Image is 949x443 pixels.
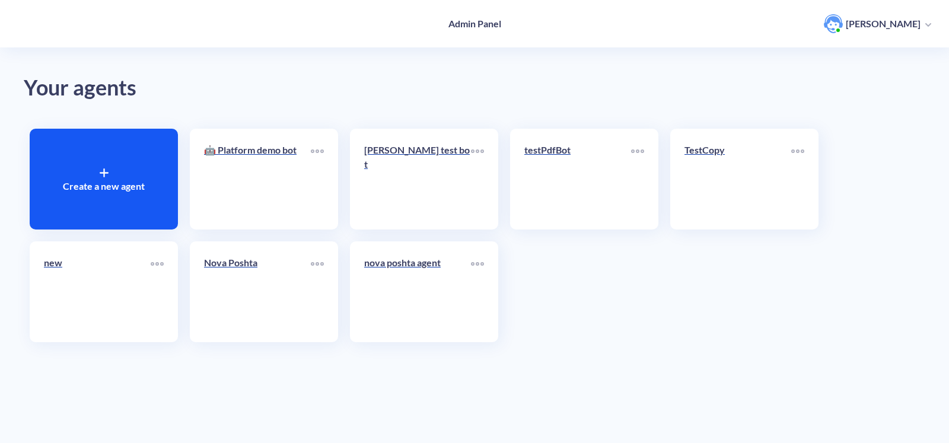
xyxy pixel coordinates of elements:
a: Nova Poshta [204,256,311,328]
p: Create a new agent [63,179,145,193]
a: 🤖 Platform demo bot [204,143,311,215]
p: 🤖 Platform demo bot [204,143,311,157]
p: testPdfBot [524,143,631,157]
a: new [44,256,151,328]
img: user photo [824,14,843,33]
p: [PERSON_NAME] [846,17,921,30]
p: TestCopy [684,143,791,157]
a: testPdfBot [524,143,631,215]
div: Your agents [24,71,925,105]
a: [PERSON_NAME] test bot [364,143,471,215]
button: user photo[PERSON_NAME] [818,13,937,34]
p: nova poshta agent [364,256,471,270]
a: TestCopy [684,143,791,215]
h4: Admin Panel [448,18,501,29]
a: nova poshta agent [364,256,471,328]
p: Nova Poshta [204,256,311,270]
p: [PERSON_NAME] test bot [364,143,471,171]
p: new [44,256,151,270]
